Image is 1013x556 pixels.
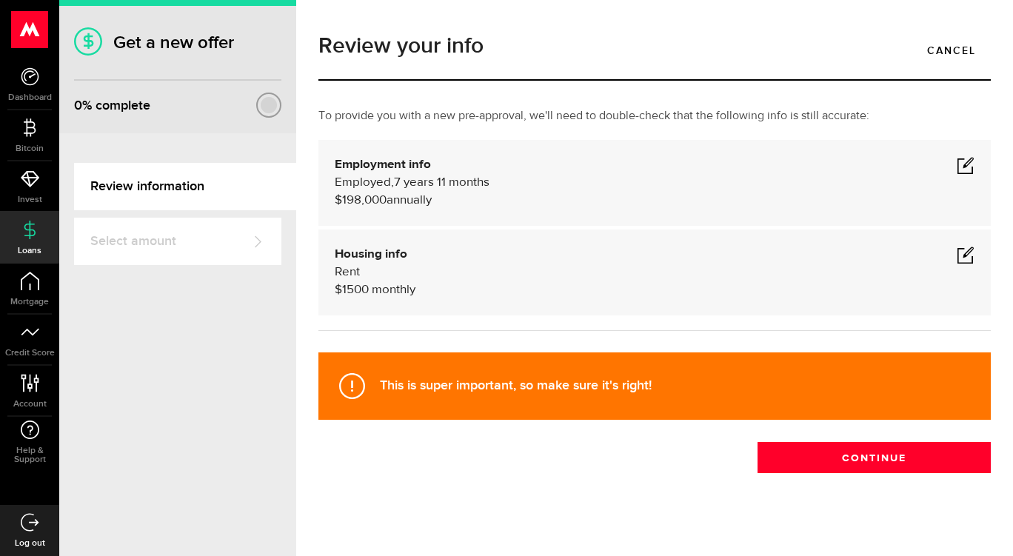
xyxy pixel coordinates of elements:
[335,158,431,171] b: Employment info
[335,248,407,261] b: Housing info
[387,194,432,207] span: annually
[342,284,369,296] span: 1500
[74,98,82,113] span: 0
[74,163,296,210] a: Review information
[394,176,489,189] span: 7 years 11 months
[912,35,991,66] a: Cancel
[74,218,281,265] a: Select amount
[335,284,342,296] span: $
[335,194,387,207] span: $198,000
[380,378,652,393] strong: This is super important, so make sure it's right!
[318,107,991,125] p: To provide you with a new pre-approval, we'll need to double-check that the following info is sti...
[335,266,360,278] span: Rent
[12,6,56,50] button: Open LiveChat chat widget
[391,176,394,189] span: ,
[758,442,991,473] button: Continue
[335,176,391,189] span: Employed
[74,93,150,119] div: % complete
[318,35,991,57] h1: Review your info
[372,284,415,296] span: monthly
[74,32,281,53] h1: Get a new offer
